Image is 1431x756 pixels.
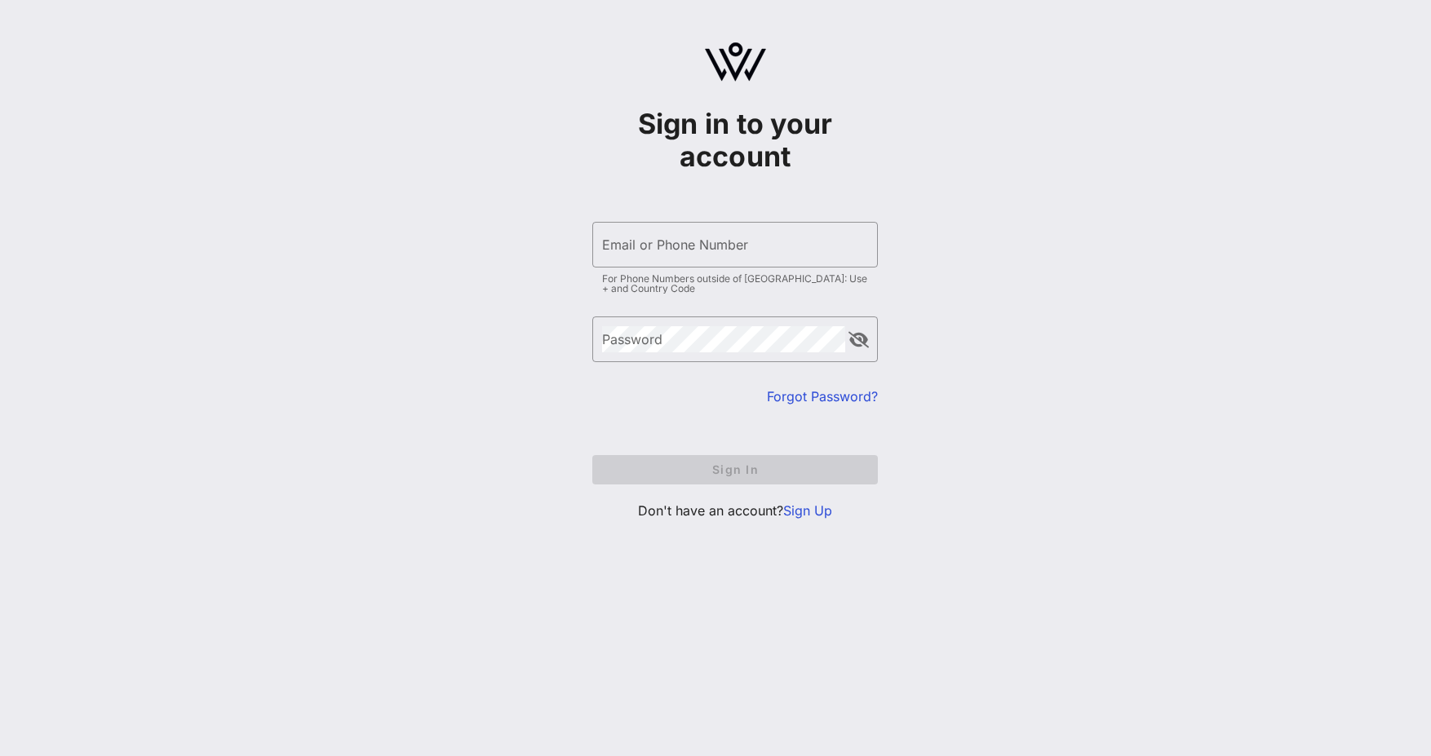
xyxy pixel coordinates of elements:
h1: Sign in to your account [592,108,878,173]
button: append icon [848,332,869,348]
p: Don't have an account? [592,501,878,520]
div: For Phone Numbers outside of [GEOGRAPHIC_DATA]: Use + and Country Code [602,274,868,294]
img: logo.svg [705,42,766,82]
a: Sign Up [783,502,832,519]
a: Forgot Password? [767,388,878,405]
